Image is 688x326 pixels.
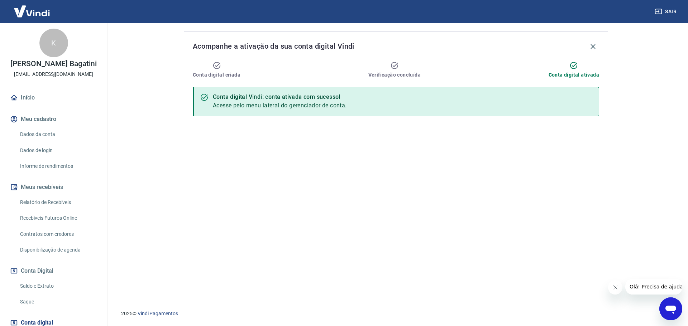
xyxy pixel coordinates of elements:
[9,179,99,195] button: Meus recebíveis
[17,127,99,142] a: Dados da conta
[9,90,99,106] a: Início
[39,29,68,57] div: K
[17,211,99,225] a: Recebíveis Futuros Online
[10,60,97,68] p: [PERSON_NAME] Bagatini
[17,143,99,158] a: Dados de login
[213,102,347,109] span: Acesse pelo menu lateral do gerenciador de conta.
[9,111,99,127] button: Meu cadastro
[9,263,99,279] button: Conta Digital
[14,70,93,78] p: [EMAIL_ADDRESS][DOMAIN_NAME]
[368,71,421,78] span: Verificação concluída
[608,280,622,295] iframe: Fechar mensagem
[138,311,178,316] a: Vindi Pagamentos
[121,310,671,317] p: 2025 ©
[17,243,99,257] a: Disponibilização de agenda
[213,93,347,101] div: Conta digital Vindi: conta ativada com sucesso!
[17,195,99,210] a: Relatório de Recebíveis
[17,279,99,293] a: Saldo e Extrato
[17,159,99,174] a: Informe de rendimentos
[549,71,599,78] span: Conta digital ativada
[625,279,682,295] iframe: Mensagem da empresa
[9,0,55,22] img: Vindi
[17,295,99,309] a: Saque
[4,5,60,11] span: Olá! Precisa de ajuda?
[193,40,354,52] span: Acompanhe a ativação da sua conta digital Vindi
[654,5,679,18] button: Sair
[659,297,682,320] iframe: Botão para abrir a janela de mensagens
[193,71,240,78] span: Conta digital criada
[17,227,99,242] a: Contratos com credores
